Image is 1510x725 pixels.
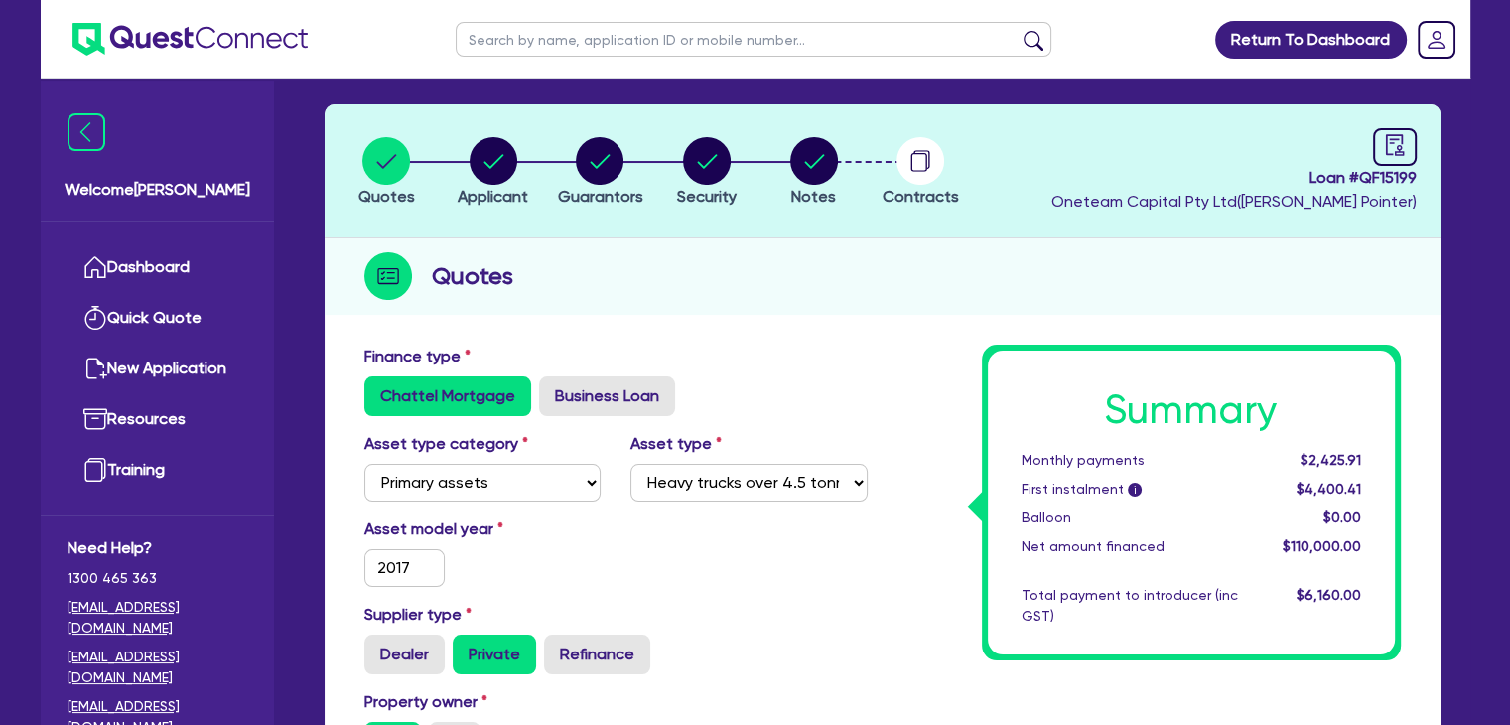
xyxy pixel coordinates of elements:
label: Business Loan [539,376,675,416]
h2: Quotes [432,258,513,294]
span: audit [1384,134,1406,156]
div: First instalment [1007,479,1253,500]
a: [EMAIL_ADDRESS][DOMAIN_NAME] [68,647,247,688]
span: Quotes [358,187,415,206]
label: Private [453,635,536,674]
img: quick-quote [83,306,107,330]
span: $2,425.91 [1300,452,1360,468]
span: Need Help? [68,536,247,560]
span: Loan # QF15199 [1051,166,1417,190]
label: Asset type [630,432,722,456]
a: Resources [68,394,247,445]
span: Guarantors [557,187,642,206]
input: Search by name, application ID or mobile number... [456,22,1051,57]
span: $110,000.00 [1282,538,1360,554]
img: step-icon [364,252,412,300]
div: Total payment to introducer (inc GST) [1007,585,1253,627]
a: Dropdown toggle [1411,14,1462,66]
div: Balloon [1007,507,1253,528]
label: Property owner [364,690,487,714]
label: Chattel Mortgage [364,376,531,416]
span: $0.00 [1322,509,1360,525]
a: New Application [68,344,247,394]
div: Net amount financed [1007,536,1253,557]
span: Security [677,187,737,206]
a: Training [68,445,247,496]
label: Refinance [544,635,650,674]
label: Supplier type [364,603,472,627]
label: Dealer [364,635,445,674]
img: training [83,458,107,482]
span: Applicant [458,187,528,206]
button: Security [676,136,738,210]
label: Finance type [364,345,471,368]
button: Notes [789,136,839,210]
button: Quotes [357,136,416,210]
span: Welcome [PERSON_NAME] [65,178,250,202]
a: Return To Dashboard [1215,21,1407,59]
button: Guarantors [556,136,643,210]
span: Oneteam Capital Pty Ltd ( [PERSON_NAME] Pointer ) [1051,192,1417,211]
a: Quick Quote [68,293,247,344]
span: i [1128,483,1142,497]
div: Monthly payments [1007,450,1253,471]
a: audit [1373,128,1417,166]
a: Dashboard [68,242,247,293]
h1: Summary [1022,386,1361,434]
img: new-application [83,357,107,380]
span: Contracts [883,187,959,206]
button: Applicant [457,136,529,210]
img: resources [83,407,107,431]
img: quest-connect-logo-blue [72,23,308,56]
span: Notes [791,187,836,206]
span: 1300 465 363 [68,568,247,589]
a: [EMAIL_ADDRESS][DOMAIN_NAME] [68,597,247,639]
img: icon-menu-close [68,113,105,151]
label: Asset model year [349,517,617,541]
label: Asset type category [364,432,528,456]
span: $6,160.00 [1296,587,1360,603]
button: Contracts [882,136,960,210]
span: $4,400.41 [1296,481,1360,497]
